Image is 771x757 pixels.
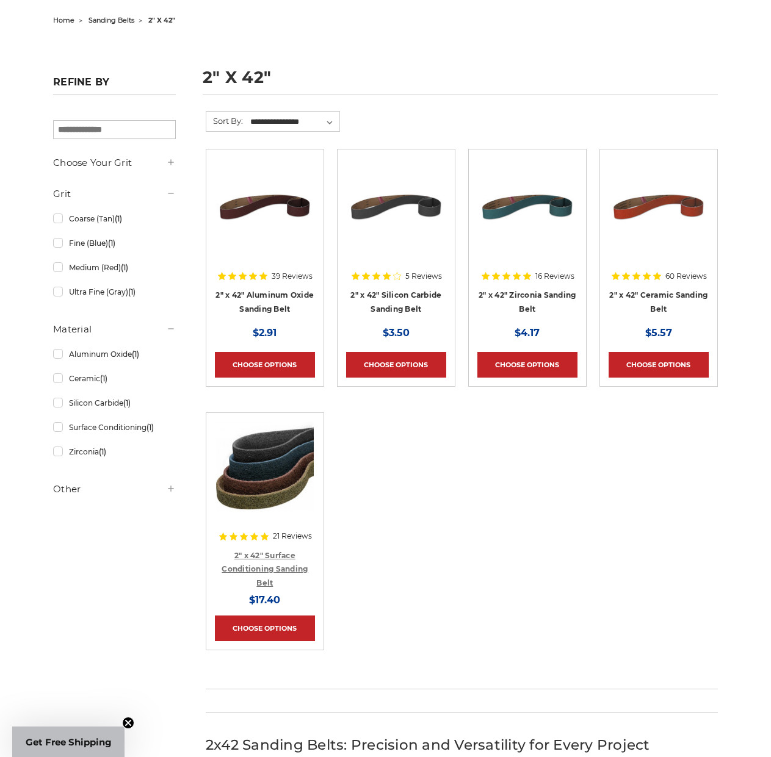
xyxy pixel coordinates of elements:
[53,482,176,497] h5: Other
[53,343,176,365] a: Aluminum Oxide
[515,327,540,339] span: $4.17
[123,398,131,407] span: (1)
[53,281,176,303] a: Ultra Fine (Gray)
[347,158,445,256] img: 2" x 42" Silicon Carbide File Belt
[122,717,134,729] button: Close teaser
[346,352,446,378] a: Choose Options
[203,69,718,95] h1: 2" x 42"
[99,447,106,456] span: (1)
[610,158,708,256] img: 2" x 42" Sanding Belt - Ceramic
[53,76,176,95] h5: Refine by
[53,16,74,24] a: home
[477,352,577,378] a: Choose Options
[147,423,154,432] span: (1)
[12,727,125,757] div: Get Free ShippingClose teaser
[609,290,708,314] a: 2" x 42" Ceramic Sanding Belt
[115,214,122,223] span: (1)
[248,113,339,131] select: Sort By:
[132,350,139,359] span: (1)
[53,441,176,462] a: Zirconia
[645,327,672,339] span: $5.57
[216,422,314,519] img: 2"x42" Surface Conditioning Sanding Belts
[383,327,410,339] span: $3.50
[273,533,312,540] span: 21 Reviews
[346,158,446,258] a: 2" x 42" Silicon Carbide File Belt
[249,594,280,606] span: $17.40
[148,16,175,24] span: 2" x 42"
[53,208,176,229] a: Coarse (Tan)
[53,392,176,414] a: Silicon Carbide
[53,322,176,337] h5: Material
[609,158,709,258] a: 2" x 42" Sanding Belt - Ceramic
[128,287,136,296] span: (1)
[53,187,176,201] h5: Grit
[405,273,442,280] span: 5 Reviews
[216,158,314,256] img: 2" x 42" Sanding Belt - Aluminum Oxide
[26,736,112,748] span: Get Free Shipping
[350,290,441,314] a: 2" x 42" Silicon Carbide Sanding Belt
[215,615,315,641] a: Choose Options
[215,290,314,314] a: 2" x 42" Aluminum Oxide Sanding Belt
[215,352,315,378] a: Choose Options
[53,156,176,170] h5: Choose Your Grit
[53,232,176,254] a: Fine (Blue)
[206,734,718,756] h2: 2x42 Sanding Belts: Precision and Versatility for Every Project
[609,352,709,378] a: Choose Options
[272,273,313,280] span: 39 Reviews
[479,290,576,314] a: 2" x 42" Zirconia Sanding Belt
[100,374,107,383] span: (1)
[121,263,128,272] span: (1)
[108,239,115,248] span: (1)
[215,158,315,258] a: 2" x 42" Sanding Belt - Aluminum Oxide
[206,112,243,130] label: Sort By:
[53,257,176,278] a: Medium (Red)
[479,158,576,256] img: 2" x 42" Sanding Belt - Zirconia
[89,16,134,24] a: sanding belts
[53,417,176,438] a: Surface Conditioning
[222,551,308,587] a: 2" x 42" Surface Conditioning Sanding Belt
[253,327,277,339] span: $2.91
[665,273,707,280] span: 60 Reviews
[53,368,176,389] a: Ceramic
[477,158,577,258] a: 2" x 42" Sanding Belt - Zirconia
[535,273,574,280] span: 16 Reviews
[215,422,315,522] a: 2"x42" Surface Conditioning Sanding Belts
